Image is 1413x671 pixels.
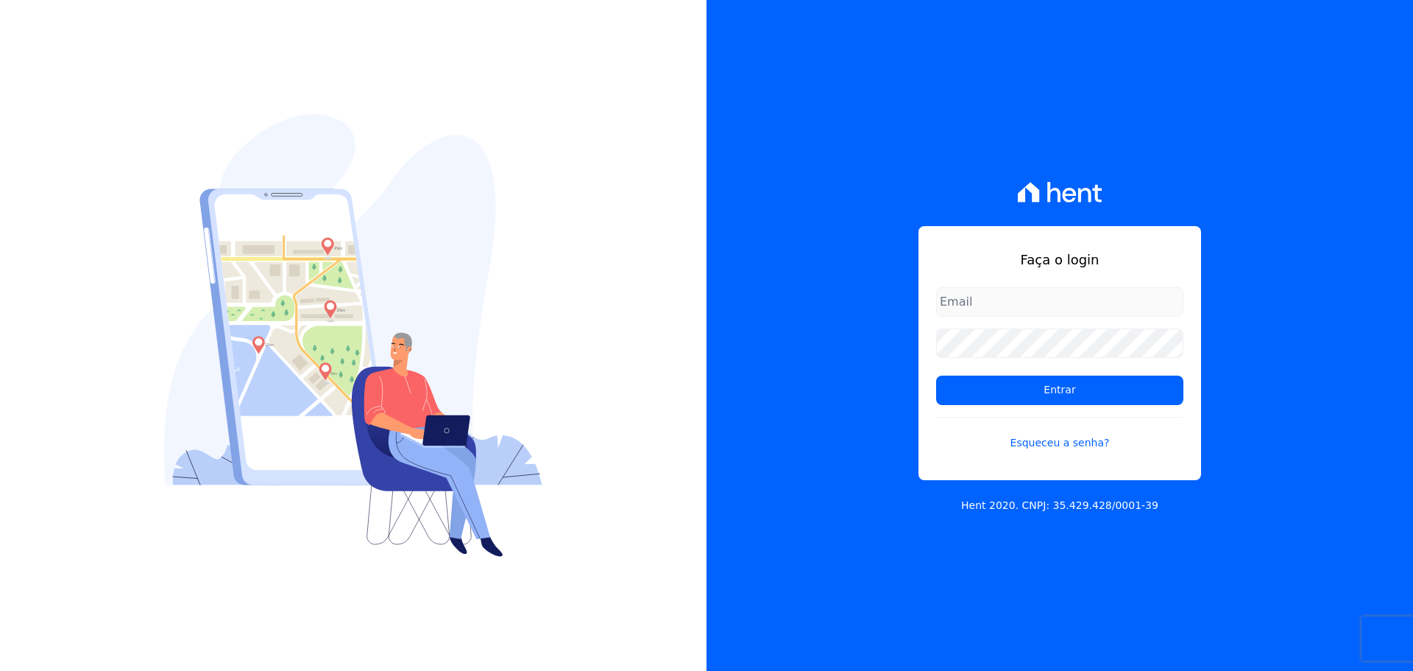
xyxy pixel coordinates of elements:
[936,417,1183,451] a: Esqueceu a senha?
[961,498,1158,513] p: Hent 2020. CNPJ: 35.429.428/0001-39
[936,287,1183,317] input: Email
[936,376,1183,405] input: Entrar
[164,114,542,557] img: Login
[936,250,1183,270] h1: Faça o login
